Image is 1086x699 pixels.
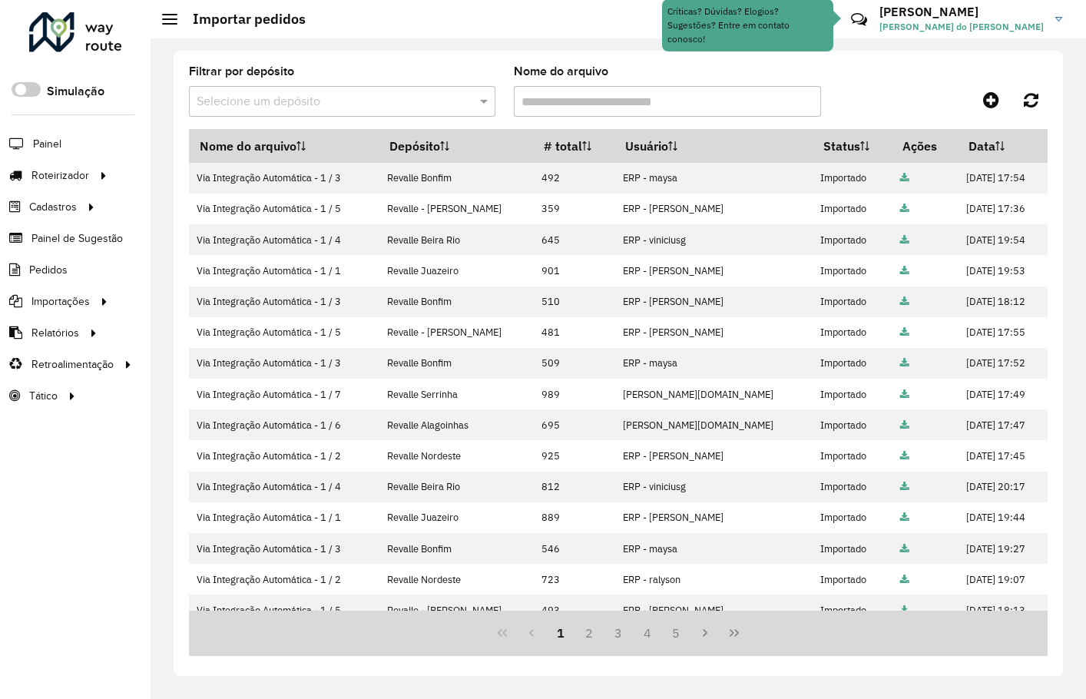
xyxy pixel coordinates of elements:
a: Arquivo completo [900,202,909,215]
td: Importado [813,224,892,255]
td: Importado [813,533,892,564]
td: Via Integração Automática - 1 / 3 [189,287,379,317]
button: 5 [662,618,691,648]
td: Importado [813,317,892,348]
td: Revalle - [PERSON_NAME] [379,595,534,625]
td: Revalle Juazeiro [379,502,534,533]
td: Revalle - [PERSON_NAME] [379,317,534,348]
td: 695 [534,409,615,440]
span: Cadastros [29,199,77,215]
td: Revalle Nordeste [379,440,534,471]
td: Importado [813,502,892,533]
label: Nome do arquivo [514,62,608,81]
td: [DATE] 17:49 [958,379,1047,409]
td: Via Integração Automática - 1 / 3 [189,533,379,564]
td: Revalle Alagoinhas [379,409,534,440]
td: Importado [813,472,892,502]
td: 901 [534,255,615,286]
td: ERP - [PERSON_NAME] [615,255,813,286]
span: Relatórios [31,325,79,341]
td: [DATE] 17:55 [958,317,1047,348]
td: Revalle Bonfim [379,287,534,317]
span: Painel de Sugestão [31,230,123,247]
td: ERP - maysa [615,348,813,379]
td: [DATE] 17:54 [958,163,1047,194]
td: Importado [813,287,892,317]
td: 989 [534,379,615,409]
td: [DATE] 20:17 [958,472,1047,502]
th: Status [813,130,892,163]
td: [PERSON_NAME][DOMAIN_NAME] [615,379,813,409]
td: [DATE] 19:44 [958,502,1047,533]
a: Arquivo completo [900,449,909,462]
td: ERP - [PERSON_NAME] [615,287,813,317]
td: [DATE] 19:54 [958,224,1047,255]
td: 493 [534,595,615,625]
td: Via Integração Automática - 1 / 3 [189,163,379,194]
td: Revalle Bonfim [379,348,534,379]
td: Revalle - [PERSON_NAME] [379,194,534,224]
td: Via Integração Automática - 1 / 2 [189,564,379,595]
td: Revalle Serrinha [379,379,534,409]
a: Arquivo completo [900,511,909,524]
td: Via Integração Automática - 1 / 2 [189,440,379,471]
td: ERP - maysa [615,533,813,564]
td: Revalle Bonfim [379,163,534,194]
th: # total [534,130,615,163]
td: Importado [813,255,892,286]
td: Revalle Juazeiro [379,255,534,286]
label: Simulação [47,82,104,101]
td: [DATE] 19:07 [958,564,1047,595]
td: Via Integração Automática - 1 / 6 [189,409,379,440]
td: 481 [534,317,615,348]
span: Painel [33,136,61,152]
td: 359 [534,194,615,224]
td: ERP - [PERSON_NAME] [615,502,813,533]
td: ERP - ralyson [615,564,813,595]
td: Via Integração Automática - 1 / 4 [189,472,379,502]
h2: Importar pedidos [177,11,306,28]
td: Via Integração Automática - 1 / 1 [189,255,379,286]
a: Arquivo completo [900,264,909,277]
a: Arquivo completo [900,480,909,493]
td: Importado [813,440,892,471]
td: ERP - [PERSON_NAME] [615,194,813,224]
td: 925 [534,440,615,471]
td: ERP - maysa [615,163,813,194]
td: Importado [813,348,892,379]
button: 2 [574,618,604,648]
a: Arquivo completo [900,604,909,617]
td: Via Integração Automática - 1 / 4 [189,224,379,255]
a: Arquivo completo [900,356,909,369]
span: Retroalimentação [31,356,114,373]
td: ERP - [PERSON_NAME] [615,440,813,471]
td: ERP - viniciusg [615,224,813,255]
button: Next Page [690,618,720,648]
label: Filtrar por depósito [189,62,294,81]
button: Last Page [720,618,749,648]
td: Revalle Nordeste [379,564,534,595]
td: 645 [534,224,615,255]
a: Arquivo completo [900,295,909,308]
td: [DATE] 19:27 [958,533,1047,564]
td: Importado [813,409,892,440]
td: Importado [813,194,892,224]
td: Via Integração Automática - 1 / 7 [189,379,379,409]
td: [DATE] 17:47 [958,409,1047,440]
a: Arquivo completo [900,388,909,401]
a: Arquivo completo [900,171,909,184]
td: [DATE] 18:13 [958,595,1047,625]
a: Contato Rápido [843,3,876,36]
td: 509 [534,348,615,379]
th: Nome do arquivo [189,130,379,163]
span: Tático [29,388,58,404]
td: [DATE] 17:36 [958,194,1047,224]
button: 3 [604,618,633,648]
td: 546 [534,533,615,564]
button: 1 [546,618,575,648]
span: Pedidos [29,262,68,278]
a: Arquivo completo [900,234,909,247]
td: [PERSON_NAME][DOMAIN_NAME] [615,409,813,440]
td: 492 [534,163,615,194]
td: Via Integração Automática - 1 / 1 [189,502,379,533]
